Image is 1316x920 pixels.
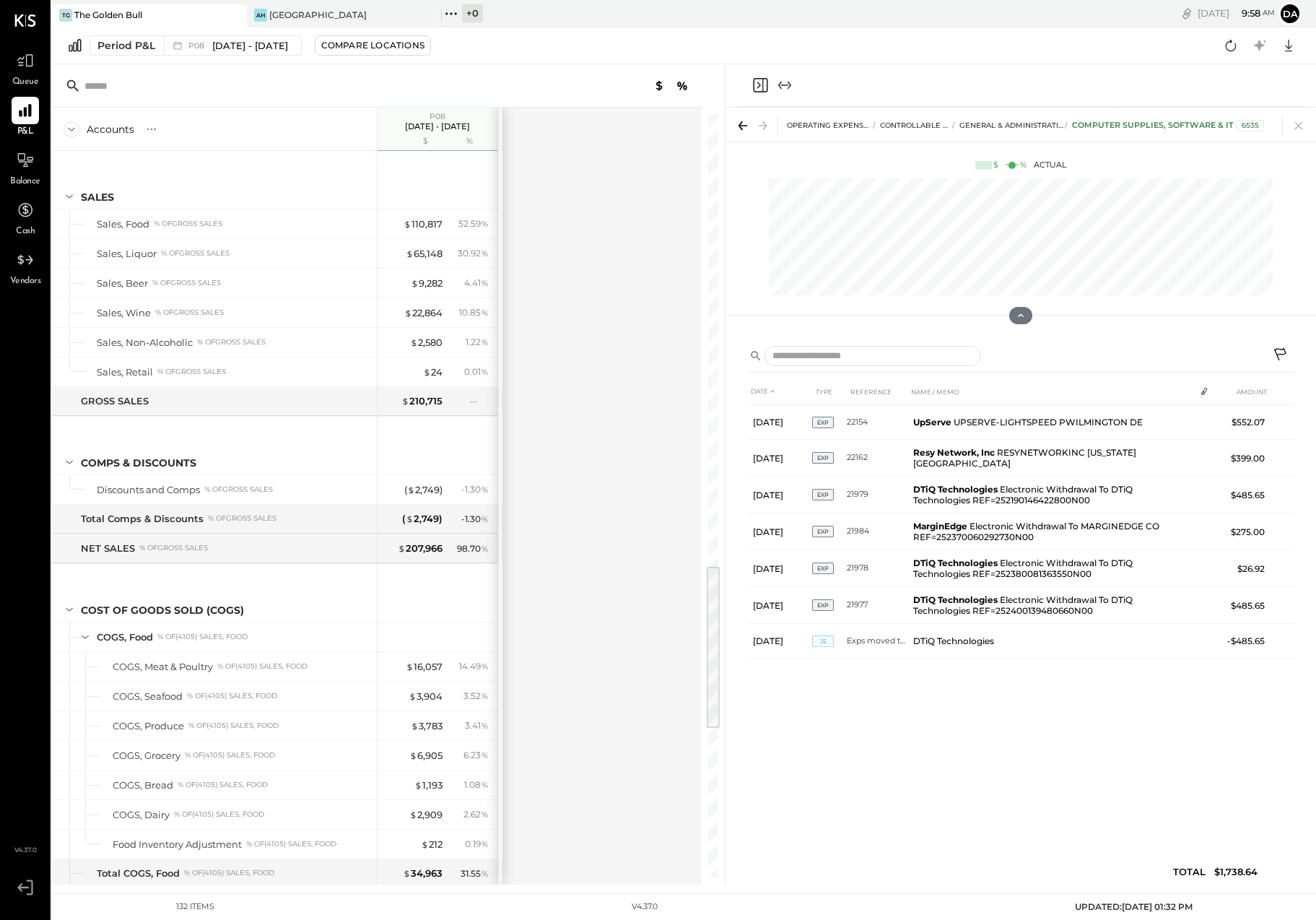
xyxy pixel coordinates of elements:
[321,39,424,51] div: Compare Locations
[464,277,489,290] div: 4.41
[907,513,1195,550] td: Electronic Withdrawal To MARGINEDGE CO REF=252370060292730N00
[747,440,812,477] td: [DATE]
[403,867,443,880] div: 34,963
[907,440,1195,477] td: RESYNETWORKINC [US_STATE][GEOGRAPHIC_DATA]
[1009,307,1032,324] button: Hide Chart
[461,867,489,880] div: 31.55
[409,750,417,761] span: $
[847,477,907,513] td: 21979
[187,691,277,701] div: % of (4105) Sales, Food
[409,690,417,702] span: $
[404,217,443,231] div: 110,817
[97,306,151,320] div: Sales, Wine
[481,660,489,672] span: %
[254,9,267,22] div: AH
[409,749,443,763] div: 6,905
[155,308,224,318] div: % of GROSS SALES
[787,121,909,130] span: OPERATING EXPENSES (EBITDA),
[152,278,221,288] div: % of GROSS SALES
[1215,477,1271,513] td: $485.65
[410,337,418,348] span: $
[907,550,1195,587] td: Electronic Withdrawal To DTiQ Technologies REF=252380081363550N00
[217,661,308,672] div: % of (4105) Sales, Food
[113,660,213,674] div: COGS, Meat & Poultry
[414,779,422,791] span: $
[208,513,276,524] div: % of GROSS SALES
[10,175,40,188] span: Balance
[174,810,264,820] div: % of (4105) Sales, Food
[481,778,489,790] span: %
[402,512,443,526] div: ( 2,749 )
[409,808,443,822] div: 2,909
[1,147,50,188] a: Balance
[197,337,266,347] div: % of GROSS SALES
[446,136,493,147] div: %
[81,603,244,617] div: COST OF GOODS SOLD (COGS)
[398,542,406,554] span: $
[776,77,793,94] button: Expand panel (e)
[188,42,209,50] span: P08
[847,378,907,405] th: REFERENCE
[812,599,834,611] span: EXP
[959,121,1110,130] span: General & Administrative Expenses
[406,248,414,259] span: $
[423,365,443,379] div: 24
[1215,405,1271,440] td: $552.07
[847,587,907,624] td: 21977
[481,749,489,760] span: %
[157,632,248,642] div: % of (4105) Sales, Food
[139,543,208,553] div: % of GROSS SALES
[157,367,226,377] div: % of GROSS SALES
[747,477,812,513] td: [DATE]
[401,395,409,407] span: $
[847,513,907,550] td: 21984
[1278,2,1302,25] button: da
[97,217,149,231] div: Sales, Food
[411,720,419,732] span: $
[74,9,142,21] div: The Golden Bull
[90,35,302,56] button: Period P&L P08[DATE] - [DATE]
[404,307,412,318] span: $
[747,405,812,440] td: [DATE]
[880,121,982,130] span: CONTROLLABLE EXPENSES
[913,484,998,495] b: DTiQ Technologies
[409,690,443,703] div: 3,904
[464,365,489,378] div: 0.01
[1198,6,1275,20] div: [DATE]
[1215,378,1271,405] th: AMOUNT
[81,394,149,408] div: GROSS SALES
[411,277,443,290] div: 9,282
[398,542,443,555] div: 207,966
[178,780,268,790] div: % of (4105) Sales, Food
[747,587,812,624] td: [DATE]
[907,405,1195,440] td: UPSERVE-LIGHTSPEED PWILMINGTON DE
[176,901,214,913] div: 132 items
[1,196,50,238] a: Cash
[430,111,445,121] span: P08
[414,778,443,792] div: 1,193
[632,901,658,913] div: v 4.37.0
[481,483,489,495] span: %
[847,550,907,587] td: 21978
[481,217,489,229] span: %
[1180,6,1194,21] div: copy link
[404,483,443,497] div: ( 2,749 )
[161,248,230,259] div: % of GROSS SALES
[406,247,443,261] div: 65,148
[1215,440,1271,477] td: $399.00
[97,38,155,53] div: Period P&L
[269,9,367,21] div: [GEOGRAPHIC_DATA]
[481,277,489,288] span: %
[464,778,489,791] div: 1.08
[461,483,489,496] div: - 1.30
[481,867,489,879] span: %
[97,630,153,644] div: COGS, Food
[481,542,489,554] span: %
[481,719,489,731] span: %
[1215,587,1271,624] td: $485.65
[463,749,489,762] div: 6.23
[481,838,489,849] span: %
[847,624,907,659] td: Exps moved to P9
[407,484,415,495] span: $
[481,306,489,318] span: %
